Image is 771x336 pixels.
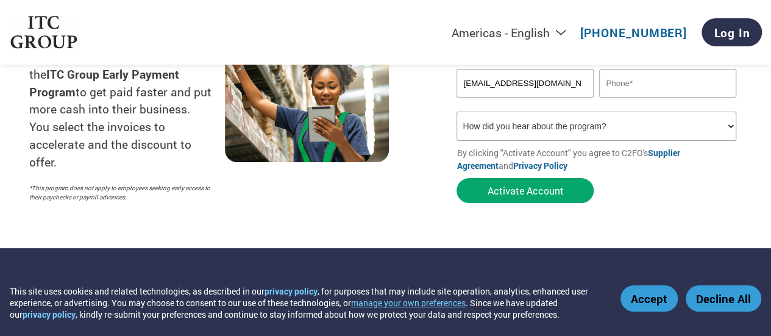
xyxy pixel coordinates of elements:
[225,42,389,162] img: supply chain worker
[513,160,567,171] a: Privacy Policy
[457,147,680,171] a: Supplier Agreement
[599,99,736,107] div: Inavlid Phone Number
[599,69,736,98] input: Phone*
[702,18,762,46] a: Log In
[265,285,318,297] a: privacy policy
[23,309,76,320] a: privacy policy
[620,285,678,312] button: Accept
[29,184,213,202] p: *This program does not apply to employees seeking early access to their paychecks or payroll adva...
[457,178,594,203] button: Activate Account
[686,285,761,312] button: Decline All
[457,146,742,172] p: By clicking "Activate Account" you agree to C2FO's and
[29,66,179,99] strong: ITC Group Early Payment Program
[457,69,593,98] input: Invalid Email format
[351,297,466,309] button: manage your own preferences
[580,25,687,40] a: [PHONE_NUMBER]
[457,99,593,107] div: Inavlid Email Address
[10,285,603,320] div: This site uses cookies and related technologies, as described in our , for purposes that may incl...
[9,16,79,49] img: ITC Group
[29,48,225,171] p: Suppliers choose C2FO and the to get paid faster and put more cash into their business. You selec...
